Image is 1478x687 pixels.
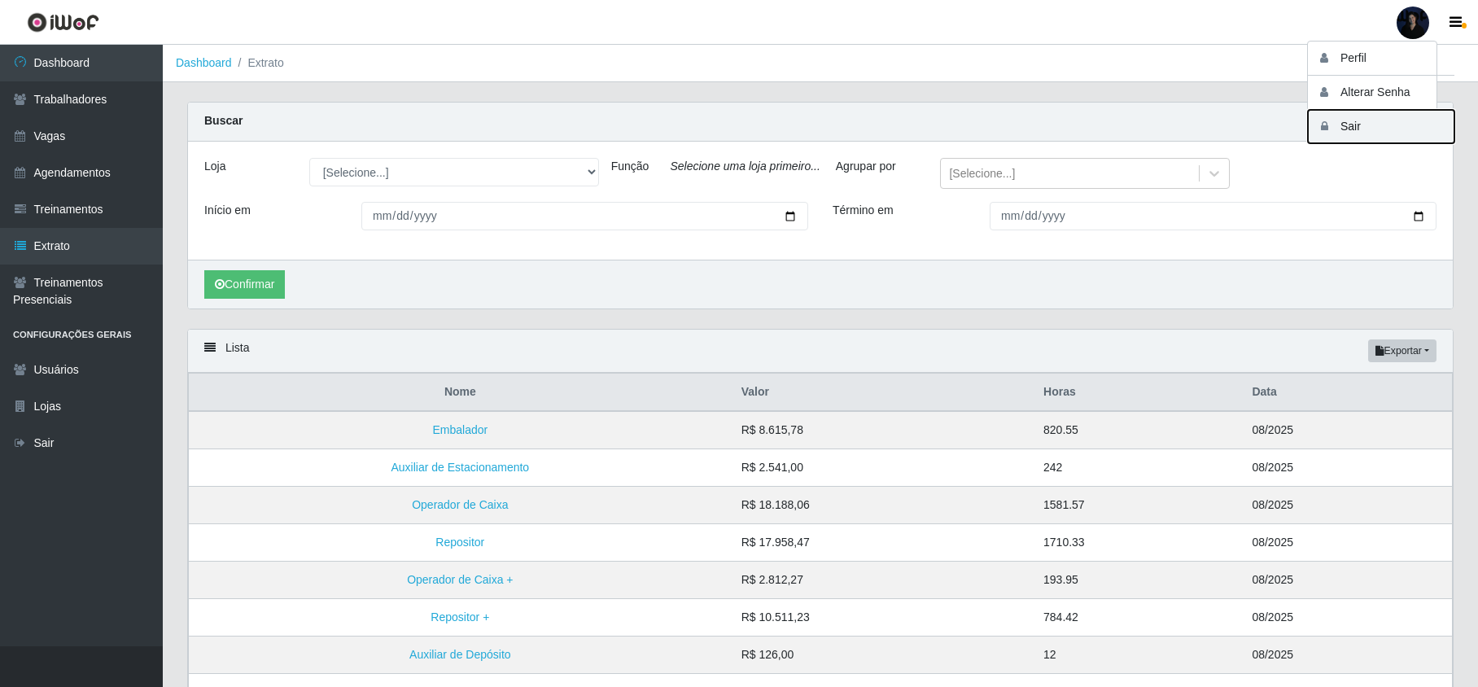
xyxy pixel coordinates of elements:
td: 08/2025 [1242,599,1452,637]
button: Perfil [1308,42,1454,76]
td: 08/2025 [1242,637,1452,674]
input: 00/00/0000 [990,202,1436,230]
td: 08/2025 [1242,411,1452,449]
td: 1581.57 [1034,487,1242,524]
div: [Selecione...] [949,165,1015,182]
th: Data [1242,374,1452,412]
td: R$ 18.188,06 [732,487,1034,524]
label: Término em [833,202,894,219]
a: Operador de Caixa + [407,573,513,586]
input: 00/00/0000 [361,202,808,230]
a: Repositor + [431,610,489,624]
td: R$ 2.541,00 [732,449,1034,487]
i: Selecione uma loja primeiro... [670,160,820,173]
td: 08/2025 [1242,449,1452,487]
td: R$ 126,00 [732,637,1034,674]
td: 1710.33 [1034,524,1242,562]
th: Valor [732,374,1034,412]
td: 08/2025 [1242,562,1452,599]
a: Auxiliar de Estacionamento [391,461,530,474]
label: Início em [204,202,251,219]
td: 08/2025 [1242,487,1452,524]
strong: Buscar [204,114,243,127]
button: Confirmar [204,270,285,299]
td: R$ 10.511,23 [732,599,1034,637]
label: Agrupar por [836,158,896,175]
a: Auxiliar de Depósito [409,648,511,661]
a: Dashboard [176,56,232,69]
td: 242 [1034,449,1242,487]
td: 193.95 [1034,562,1242,599]
li: Extrato [232,55,284,72]
td: 08/2025 [1242,524,1452,562]
a: Operador de Caixa [412,498,508,511]
td: 12 [1034,637,1242,674]
td: R$ 8.615,78 [732,411,1034,449]
div: Lista [188,330,1453,373]
td: R$ 17.958,47 [732,524,1034,562]
button: Sair [1308,110,1454,143]
nav: breadcrumb [163,45,1478,82]
a: Embalador [432,423,488,436]
button: Exportar [1368,339,1436,362]
th: Horas [1034,374,1242,412]
td: 820.55 [1034,411,1242,449]
a: Repositor [435,536,484,549]
img: CoreUI Logo [27,12,99,33]
label: Loja [204,158,225,175]
td: R$ 2.812,27 [732,562,1034,599]
th: Nome [189,374,732,412]
button: Alterar Senha [1308,76,1454,110]
td: 784.42 [1034,599,1242,637]
label: Função [611,158,649,175]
